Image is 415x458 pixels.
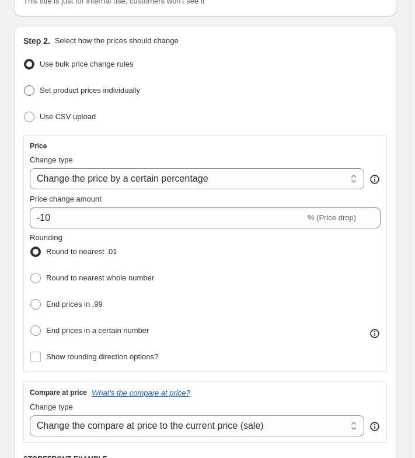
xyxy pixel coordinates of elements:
[30,388,87,397] h3: Compare at price
[369,421,381,432] div: help
[92,388,190,397] button: What's the compare at price?
[40,86,140,95] span: Set product prices individually
[46,273,154,282] span: Round to nearest whole number
[30,141,47,151] h3: Price
[46,326,149,335] span: End prices in a certain number
[30,403,73,411] span: Change type
[30,233,62,242] span: Rounding
[23,35,50,47] h2: Step 2.
[30,195,102,203] span: Price change amount
[40,60,133,68] span: Use bulk price change rules
[30,207,305,228] input: -15
[308,213,356,222] span: % (Price drop)
[30,155,73,164] span: Change type
[40,112,96,121] span: Use CSV upload
[55,35,179,47] p: Select how the prices should change
[46,247,117,256] span: Round to nearest .01
[46,352,158,361] span: Show rounding direction options?
[369,174,381,185] div: help
[46,300,103,308] span: End prices in .99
